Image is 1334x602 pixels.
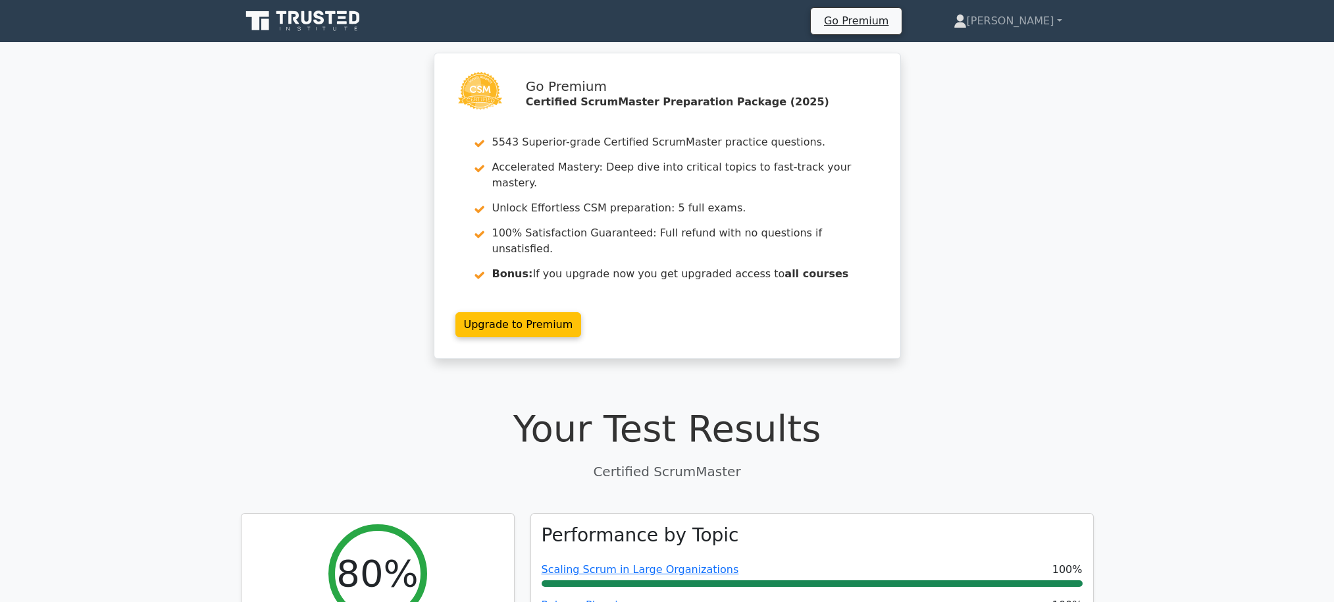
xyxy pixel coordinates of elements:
[241,462,1094,481] p: Certified ScrumMaster
[1052,562,1083,578] span: 100%
[455,312,582,337] a: Upgrade to Premium
[542,524,739,547] h3: Performance by Topic
[336,551,418,595] h2: 80%
[816,12,896,30] a: Go Premium
[241,406,1094,451] h1: Your Test Results
[542,563,739,576] a: Scaling Scrum in Large Organizations
[922,8,1094,34] a: [PERSON_NAME]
